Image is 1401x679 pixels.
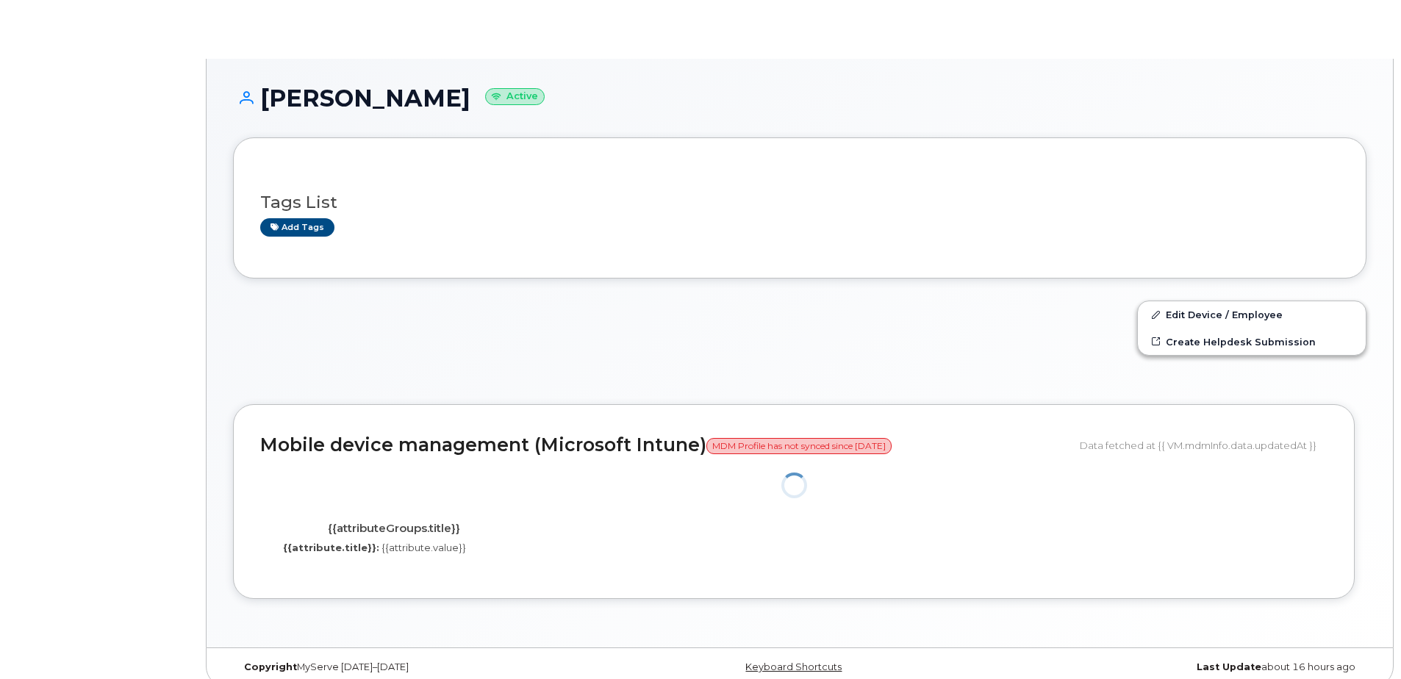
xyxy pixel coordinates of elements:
h2: Mobile device management (Microsoft Intune) [260,435,1069,456]
strong: Copyright [244,661,297,672]
strong: Last Update [1197,661,1261,672]
h4: {{attributeGroups.title}} [271,522,516,535]
h3: Tags List [260,193,1339,212]
span: MDM Profile has not synced since [DATE] [706,438,892,454]
a: Keyboard Shortcuts [745,661,842,672]
div: about 16 hours ago [989,661,1366,673]
small: Active [485,88,545,105]
div: Data fetched at {{ VM.mdmInfo.data.updatedAt }} [1080,431,1327,459]
span: {{attribute.value}} [381,542,466,553]
div: MyServe [DATE]–[DATE] [233,661,611,673]
a: Edit Device / Employee [1138,301,1366,328]
a: Add tags [260,218,334,237]
a: Create Helpdesk Submission [1138,328,1366,355]
label: {{attribute.title}}: [283,541,379,555]
h1: [PERSON_NAME] [233,85,1366,111]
